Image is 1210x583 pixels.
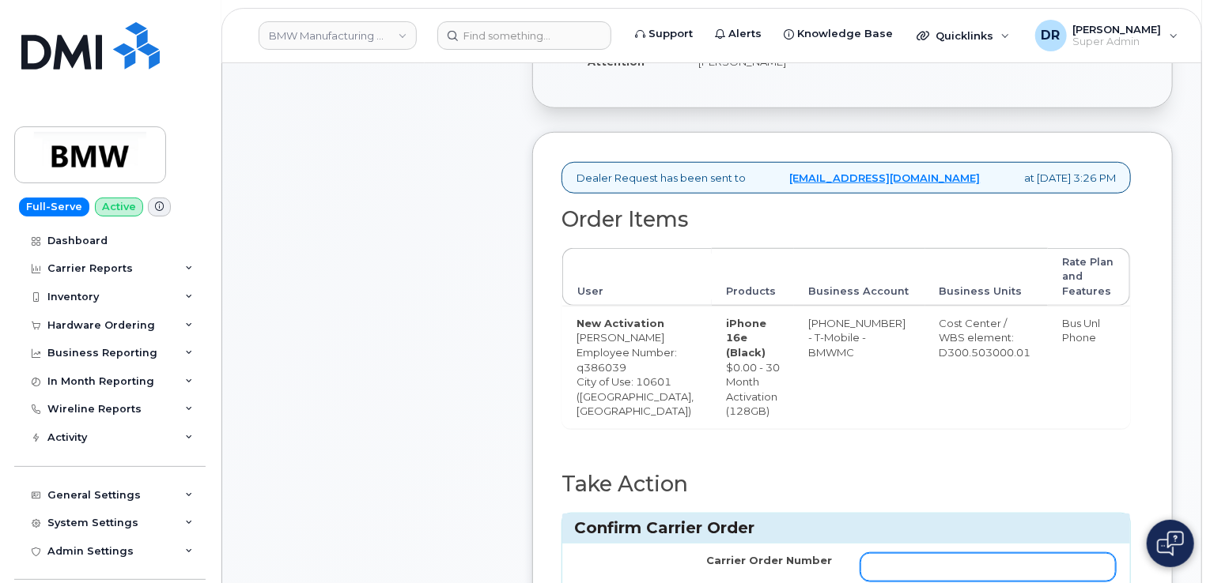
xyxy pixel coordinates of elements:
[562,248,712,306] th: User
[790,171,981,186] a: [EMAIL_ADDRESS][DOMAIN_NAME]
[940,316,1034,360] div: Cost Center / WBS element: D300.503000.01
[773,18,904,50] a: Knowledge Base
[936,29,993,42] span: Quicklinks
[1042,26,1061,45] span: DR
[1073,36,1162,48] span: Super Admin
[1048,248,1130,306] th: Rate Plan and Features
[562,162,1131,194] div: Dealer Request has been sent to at [DATE] 3:26 PM
[437,21,611,50] input: Find something...
[925,248,1048,306] th: Business Units
[712,306,794,428] td: $0.00 - 30 Month Activation (128GB)
[574,517,1118,539] h3: Confirm Carrier Order
[794,248,925,306] th: Business Account
[704,18,773,50] a: Alerts
[562,208,1131,231] h2: Order Items
[712,248,794,306] th: Products
[1048,306,1130,428] td: Bus Unl Phone
[577,346,677,374] span: Employee Number: q386039
[906,20,1021,51] div: Quicklinks
[726,317,766,359] strong: iPhone 16e (Black)
[562,306,712,428] td: [PERSON_NAME] City of Use: 10601 ([GEOGRAPHIC_DATA], [GEOGRAPHIC_DATA])
[259,21,417,50] a: BMW Manufacturing Co LLC
[577,317,664,329] strong: New Activation
[1157,531,1184,556] img: Open chat
[794,306,925,428] td: [PHONE_NUMBER] - T-Mobile - BMWMC
[1024,20,1189,51] div: Dori Ripley
[648,26,693,42] span: Support
[797,26,893,42] span: Knowledge Base
[706,553,832,568] label: Carrier Order Number
[562,472,1131,496] h2: Take Action
[624,18,704,50] a: Support
[1073,23,1162,36] span: [PERSON_NAME]
[728,26,762,42] span: Alerts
